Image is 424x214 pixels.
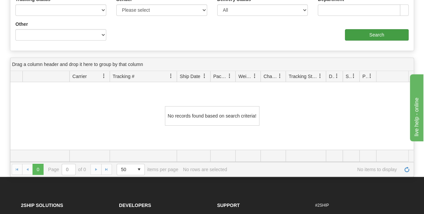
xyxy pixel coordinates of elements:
[217,203,240,208] strong: Support
[134,164,144,175] span: select
[165,106,259,126] div: No records found based on search criteria!
[119,203,151,208] strong: Developers
[329,73,335,80] span: Delivery Status
[117,164,145,175] span: Page sizes drop down
[314,70,326,82] a: Tracking Status filter column settings
[98,70,110,82] a: Carrier filter column settings
[5,4,62,12] div: live help - online
[113,73,134,80] span: Tracking #
[165,70,177,82] a: Tracking # filter column settings
[345,29,409,41] input: Search
[121,166,130,173] span: 50
[289,73,318,80] span: Tracking Status
[199,70,210,82] a: Ship Date filter column settings
[72,73,87,80] span: Carrier
[362,73,368,80] span: Pickup Status
[346,73,351,80] span: Shipment Issues
[33,164,43,174] span: Page 0
[263,73,278,80] span: Charge
[315,203,403,208] h6: #2SHIP
[238,73,252,80] span: Weight
[180,73,200,80] span: Ship Date
[402,164,412,174] a: Refresh
[15,21,28,27] label: Other
[21,203,63,208] strong: 2Ship Solutions
[331,70,343,82] a: Delivery Status filter column settings
[365,70,376,82] a: Pickup Status filter column settings
[117,164,178,175] span: items per page
[249,70,260,82] a: Weight filter column settings
[183,167,227,172] div: No rows are selected
[48,164,86,175] span: Page of 0
[232,167,397,172] span: No items to display
[348,70,359,82] a: Shipment Issues filter column settings
[274,70,286,82] a: Charge filter column settings
[409,73,423,141] iframe: chat widget
[224,70,235,82] a: Packages filter column settings
[213,73,227,80] span: Packages
[10,58,414,71] div: grid grouping header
